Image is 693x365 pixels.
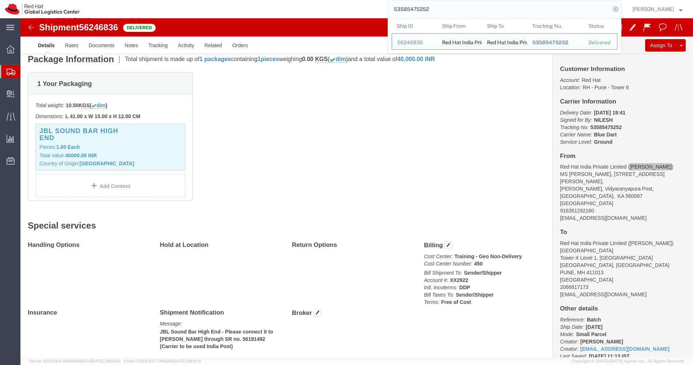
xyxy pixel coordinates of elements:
table: Search Results [392,19,621,53]
div: 56246836 [397,39,432,46]
div: 53585475252 [532,39,579,46]
th: Tracking Nu. [527,19,584,33]
span: Server: 2025.18.0-9334b682874 [29,359,121,363]
div: Red Hat India Private Limited [487,34,522,49]
button: [PERSON_NAME] [632,5,683,14]
th: Ship From [437,19,482,33]
th: Ship ID [392,19,437,33]
span: 53585475252 [532,39,568,45]
div: Delivered [589,39,612,46]
span: [DATE] 09:51:42 [91,359,121,363]
th: Ship To [482,19,527,33]
div: Red Hat India Private Limited [442,34,477,49]
input: Search for shipment number, reference number [388,0,610,18]
span: Client: 2025.18.0-7346316 [124,359,201,363]
th: Status [583,19,617,33]
span: Copyright © [DATE]-[DATE] Agistix Inc., All Rights Reserved [572,358,684,364]
iframe: FS Legacy Container [20,18,693,357]
span: [DATE] 08:10:16 [173,359,201,363]
img: logo [5,4,80,15]
span: Nilesh Shinde [632,5,674,13]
